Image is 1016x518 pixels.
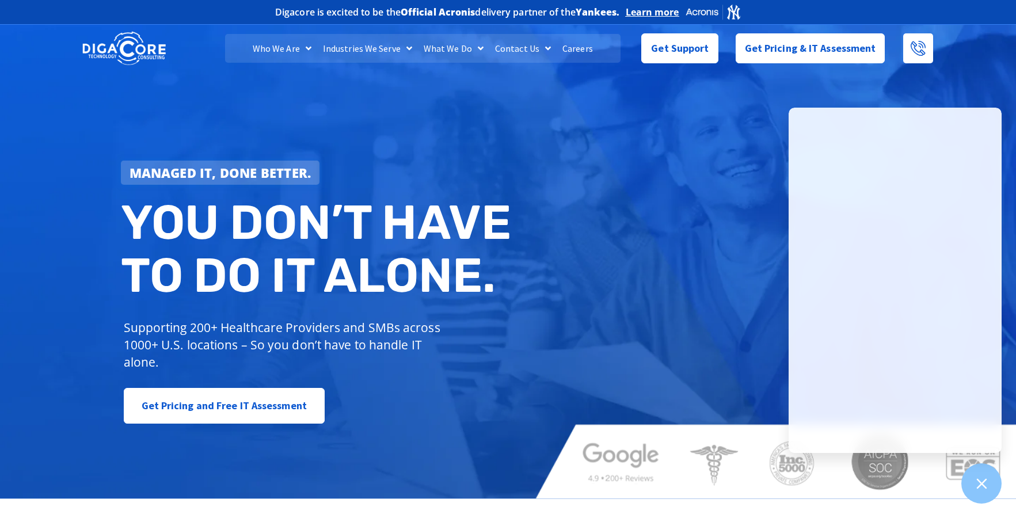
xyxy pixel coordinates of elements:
[736,33,885,63] a: Get Pricing & IT Assessment
[247,34,317,63] a: Who We Are
[275,7,620,17] h2: Digacore is excited to be the delivery partner of the
[626,6,679,18] a: Learn more
[124,319,446,371] p: Supporting 200+ Healthcare Providers and SMBs across 1000+ U.S. locations – So you don’t have to ...
[121,196,517,302] h2: You don’t have to do IT alone.
[418,34,489,63] a: What We Do
[651,37,709,60] span: Get Support
[641,33,718,63] a: Get Support
[576,6,620,18] b: Yankees.
[225,34,620,63] nav: Menu
[489,34,557,63] a: Contact Us
[745,37,876,60] span: Get Pricing & IT Assessment
[130,164,311,181] strong: Managed IT, done better.
[557,34,599,63] a: Careers
[121,161,320,185] a: Managed IT, done better.
[789,108,1002,453] iframe: Chatgenie Messenger
[317,34,418,63] a: Industries We Serve
[142,394,307,417] span: Get Pricing and Free IT Assessment
[401,6,475,18] b: Official Acronis
[685,3,741,20] img: Acronis
[124,388,325,424] a: Get Pricing and Free IT Assessment
[82,31,166,67] img: DigaCore Technology Consulting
